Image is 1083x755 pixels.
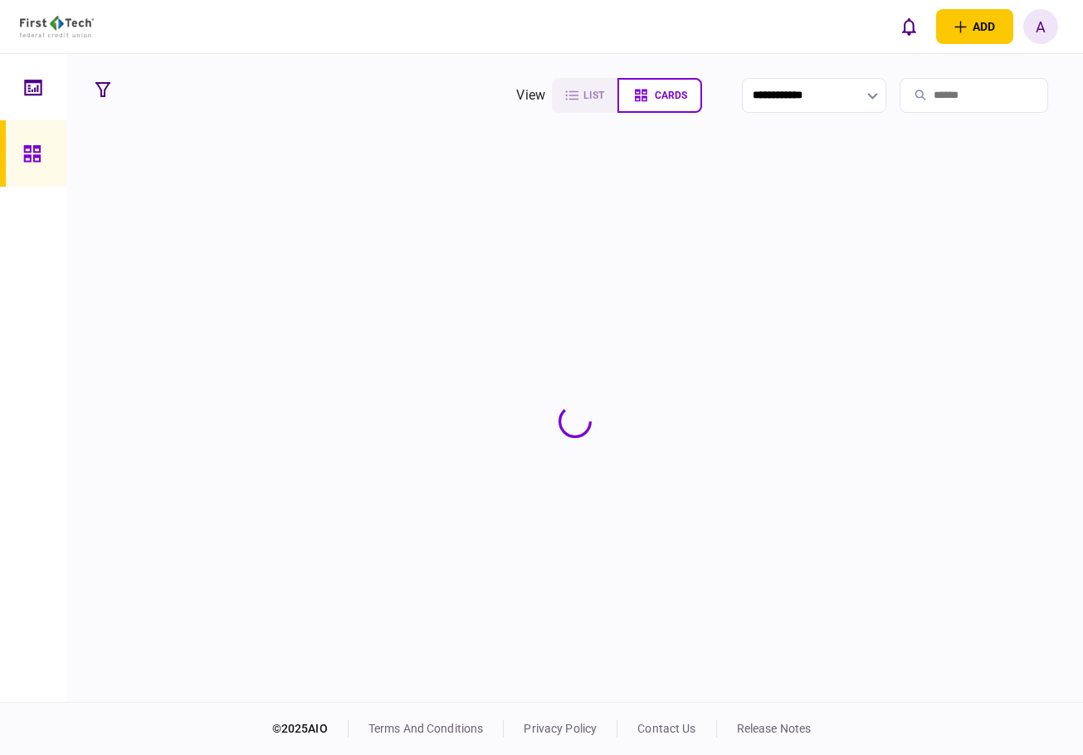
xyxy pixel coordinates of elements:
[737,722,812,735] a: release notes
[891,9,926,44] button: open notifications list
[583,90,604,101] span: list
[20,16,94,37] img: client company logo
[617,78,702,113] button: cards
[637,722,695,735] a: contact us
[524,722,597,735] a: privacy policy
[1023,9,1058,44] button: A
[552,78,617,113] button: list
[272,720,349,738] div: © 2025 AIO
[655,90,687,101] span: cards
[936,9,1013,44] button: open adding identity options
[368,722,484,735] a: terms and conditions
[516,85,545,105] div: view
